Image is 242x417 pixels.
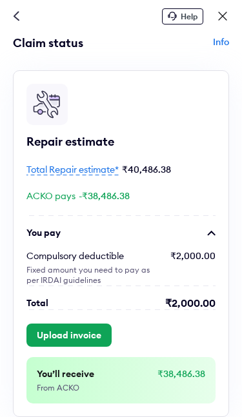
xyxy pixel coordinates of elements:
button: Upload invoice [26,324,112,347]
span: Total Repair estimate* [26,164,119,175]
div: You’ll receive [37,367,155,380]
div: Claim status [13,35,118,50]
span: ₹40,486.38 [122,164,171,175]
div: Compulsory deductible [26,249,159,262]
div: From ACKO [37,383,155,393]
div: ₹38,486.38 [157,367,205,393]
div: You pay [26,226,61,239]
div: ₹2,000.00 [165,296,216,309]
div: Repair estimate [26,134,216,150]
span: Help [181,12,197,21]
span: ACKO pays [26,190,76,202]
div: ₹2,000.00 [170,249,216,286]
div: Total [26,296,48,309]
div: Fixed amount you need to pay as per IRDAI guidelines [26,265,159,286]
span: -₹38,486.38 [79,190,130,202]
div: Info [125,35,230,60]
